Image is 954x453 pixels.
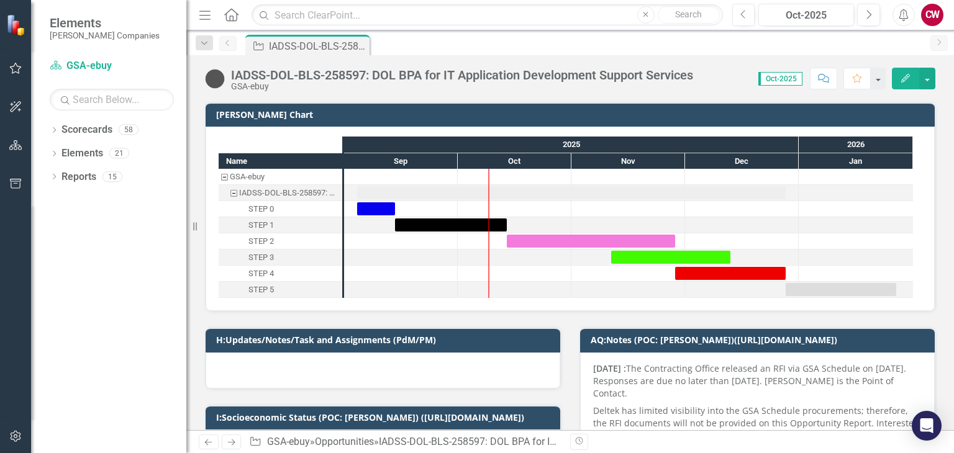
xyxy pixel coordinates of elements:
[230,169,265,185] div: GSA-ebuy
[315,436,374,447] a: Opportunities
[458,153,571,169] div: Oct
[611,251,730,264] div: Task: Start date: 2025-11-11 End date: 2025-12-13
[219,185,342,201] div: Task: Start date: 2025-09-04 End date: 2025-12-28
[758,4,854,26] button: Oct-2025
[357,202,395,215] div: Task: Start date: 2025-09-04 End date: 2025-09-14
[216,413,554,422] h3: I:Socioeconomic Status (POC: [PERSON_NAME]) ([URL][DOMAIN_NAME])
[219,233,342,249] div: Task: Start date: 2025-10-14 End date: 2025-11-28
[269,38,366,54] div: IADSS-DOL-BLS-258597: DOL BPA for IT Application Development Support Services
[591,335,929,344] h3: AQ:Notes (POC: [PERSON_NAME])([URL][DOMAIN_NAME])
[685,153,799,169] div: Dec
[219,217,342,233] div: Task: Start date: 2025-09-14 End date: 2025-10-14
[219,249,342,266] div: Task: Start date: 2025-11-11 End date: 2025-12-13
[219,169,342,185] div: Task: GSA-ebuy Start date: 2025-09-04 End date: 2025-09-05
[395,218,507,231] div: Task: Start date: 2025-09-14 End date: 2025-10-14
[219,282,342,298] div: STEP 5
[763,8,850,23] div: Oct-2025
[921,4,943,26] button: CW
[50,30,160,40] small: [PERSON_NAME] Companies
[248,266,274,282] div: STEP 4
[119,125,139,135] div: 58
[219,266,342,282] div: Task: Start date: 2025-11-28 End date: 2025-12-28
[507,235,675,248] div: Task: Start date: 2025-10-14 End date: 2025-11-28
[912,411,942,441] div: Open Intercom Messenger
[50,59,174,73] a: GSA-ebuy
[249,435,561,449] div: » »
[219,282,342,298] div: Task: Start date: 2025-12-28 End date: 2026-01-27
[571,153,685,169] div: Nov
[379,436,745,447] div: IADSS-DOL-BLS-258597: DOL BPA for IT Application Development Support Services
[219,169,342,185] div: GSA-ebuy
[61,123,112,137] a: Scorecards
[219,217,342,233] div: STEP 1
[267,436,310,447] a: GSA-ebuy
[248,233,274,249] div: STEP 2
[216,335,554,344] h3: H:Updates/Notes/Task and Assignments (PdM/PM)
[248,217,274,233] div: STEP 1
[219,249,342,266] div: STEP 3
[252,4,722,26] input: Search ClearPoint...
[205,69,225,89] img: Tracked
[61,170,96,184] a: Reports
[248,201,274,217] div: STEP 0
[786,283,896,296] div: Task: Start date: 2025-12-28 End date: 2026-01-27
[799,137,913,153] div: 2026
[239,185,338,201] div: IADSS-DOL-BLS-258597: DOL BPA for IT Application Development Support Services
[675,267,786,280] div: Task: Start date: 2025-11-28 End date: 2025-12-28
[675,9,702,19] span: Search
[216,110,929,119] h3: [PERSON_NAME] Chart
[593,362,922,402] p: The Contracting Office released an RFI via GSA Schedule on [DATE]. Responses are due no later tha...
[758,72,802,86] span: Oct-2025
[658,6,720,24] button: Search
[219,185,342,201] div: IADSS-DOL-BLS-258597: DOL BPA for IT Application Development Support Services
[109,148,129,159] div: 21
[6,14,28,35] img: ClearPoint Strategy
[50,89,174,110] input: Search Below...
[219,266,342,282] div: STEP 4
[344,137,799,153] div: 2025
[231,68,693,82] div: IADSS-DOL-BLS-258597: DOL BPA for IT Application Development Support Services
[248,249,274,266] div: STEP 3
[357,186,786,199] div: Task: Start date: 2025-09-04 End date: 2025-12-28
[219,201,342,217] div: STEP 0
[219,201,342,217] div: Task: Start date: 2025-09-04 End date: 2025-09-14
[219,233,342,249] div: STEP 2
[344,153,458,169] div: Sep
[248,282,274,298] div: STEP 5
[219,153,342,169] div: Name
[102,171,122,182] div: 15
[61,146,103,161] a: Elements
[231,82,693,91] div: GSA-ebuy
[799,153,913,169] div: Jan
[50,16,160,30] span: Elements
[593,362,626,374] strong: [DATE] :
